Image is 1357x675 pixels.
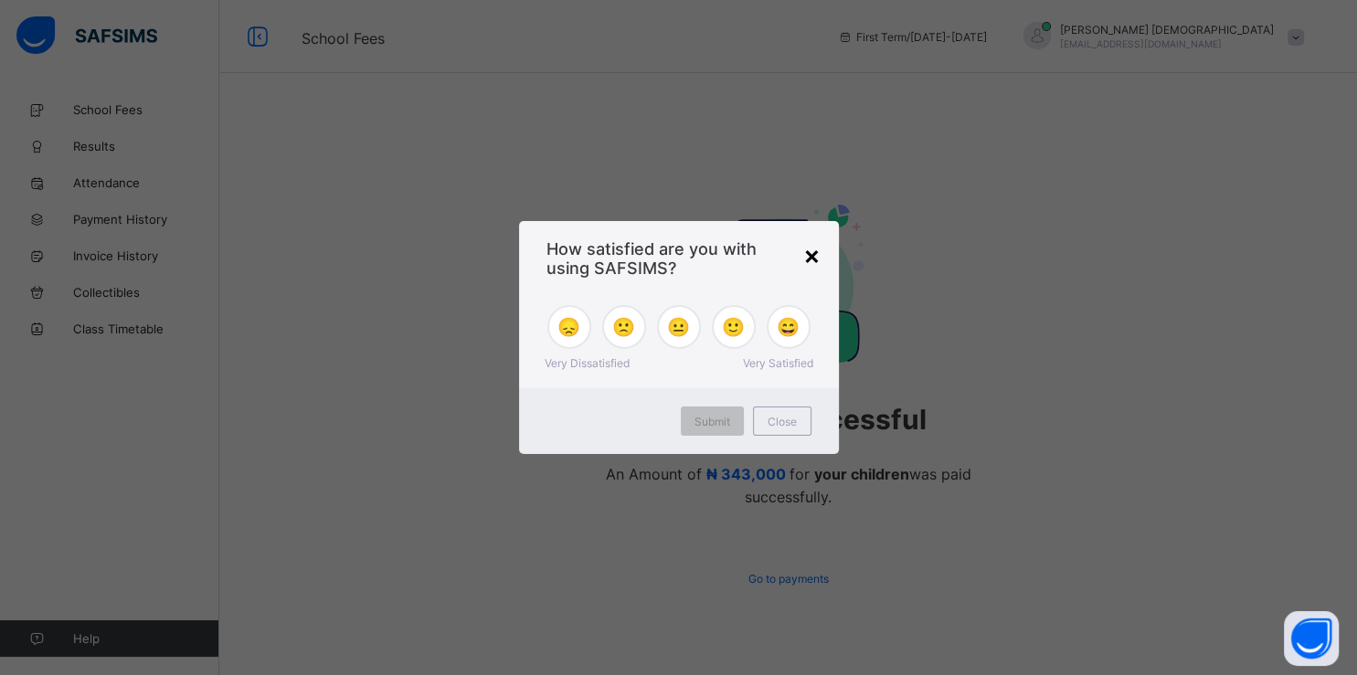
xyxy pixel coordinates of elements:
div: × [803,239,821,270]
span: Very Dissatisfied [545,356,630,370]
span: 😄 [777,316,800,338]
span: 🙂 [722,316,745,338]
span: 🙁 [612,316,635,338]
span: 😐 [667,316,690,338]
button: Open asap [1284,611,1339,666]
span: Very Satisfied [743,356,813,370]
span: Submit [694,415,730,428]
span: Close [768,415,797,428]
span: How satisfied are you with using SAFSIMS? [546,239,811,278]
span: 😞 [557,316,580,338]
